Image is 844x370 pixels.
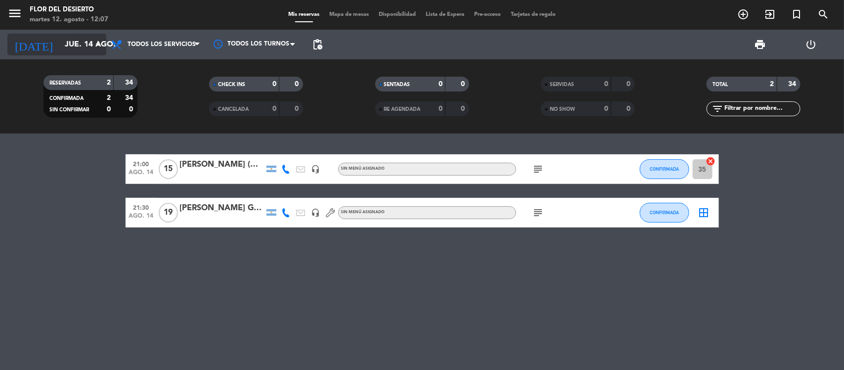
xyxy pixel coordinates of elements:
[311,208,320,217] i: headset_mic
[7,6,22,24] button: menu
[706,156,716,166] i: cancel
[7,34,60,55] i: [DATE]
[626,81,632,88] strong: 0
[506,12,561,17] span: Tarjetas de regalo
[550,107,575,112] span: NO SHOW
[49,81,81,86] span: RESERVADAS
[272,105,276,112] strong: 0
[439,81,443,88] strong: 0
[550,82,574,87] span: SERVIDAS
[712,82,728,87] span: TOTAL
[129,169,154,181] span: ago. 14
[283,12,324,17] span: Mis reservas
[604,105,608,112] strong: 0
[384,107,421,112] span: RE AGENDADA
[461,81,467,88] strong: 0
[129,106,135,113] strong: 0
[640,159,689,179] button: CONFIRMADA
[30,5,108,15] div: FLOR DEL DESIERTO
[533,163,544,175] i: subject
[49,107,89,112] span: SIN CONFIRMAR
[640,203,689,223] button: CONFIRMADA
[341,167,385,171] span: Sin menú asignado
[107,79,111,86] strong: 2
[384,82,410,87] span: SENTADAS
[129,201,154,213] span: 21:30
[737,8,749,20] i: add_circle_outline
[341,210,385,214] span: Sin menú asignado
[129,158,154,169] span: 21:00
[129,213,154,224] span: ago. 14
[755,39,766,50] span: print
[698,207,710,219] i: border_all
[723,103,800,114] input: Filtrar por nombre...
[128,41,196,48] span: Todos los servicios
[711,103,723,115] i: filter_list
[805,39,817,50] i: power_settings_new
[786,30,837,59] div: LOG OUT
[180,202,264,215] div: [PERSON_NAME] GSK
[791,8,802,20] i: turned_in_not
[125,94,135,101] strong: 34
[92,39,104,50] i: arrow_drop_down
[374,12,421,17] span: Disponibilidad
[311,39,323,50] span: pending_actions
[770,81,774,88] strong: 2
[295,81,301,88] strong: 0
[49,96,84,101] span: CONFIRMADA
[324,12,374,17] span: Mapa de mesas
[461,105,467,112] strong: 0
[218,107,249,112] span: CANCELADA
[272,81,276,88] strong: 0
[421,12,469,17] span: Lista de Espera
[469,12,506,17] span: Pre-acceso
[125,79,135,86] strong: 34
[439,105,443,112] strong: 0
[159,203,178,223] span: 19
[107,106,111,113] strong: 0
[817,8,829,20] i: search
[218,82,245,87] span: CHECK INS
[7,6,22,21] i: menu
[604,81,608,88] strong: 0
[789,81,799,88] strong: 34
[180,158,264,171] div: [PERSON_NAME] (ASTRAZENECA)
[626,105,632,112] strong: 0
[107,94,111,101] strong: 2
[533,207,544,219] i: subject
[650,166,679,172] span: CONFIRMADA
[650,210,679,215] span: CONFIRMADA
[30,15,108,25] div: martes 12. agosto - 12:07
[159,159,178,179] span: 15
[311,165,320,174] i: headset_mic
[295,105,301,112] strong: 0
[764,8,776,20] i: exit_to_app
